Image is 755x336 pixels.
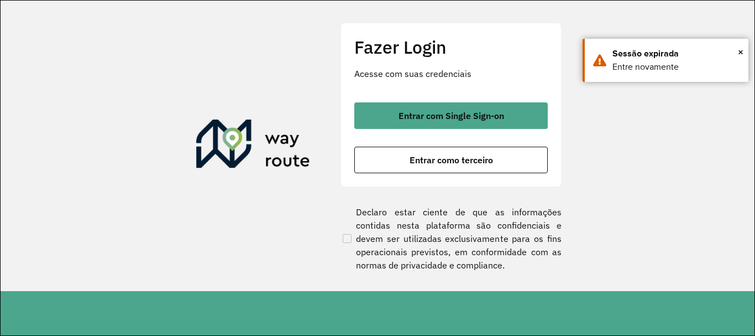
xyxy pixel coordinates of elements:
button: button [354,147,548,173]
span: × [738,44,743,60]
div: Entre novamente [612,60,740,74]
button: button [354,102,548,129]
label: Declaro estar ciente de que as informações contidas nesta plataforma são confidenciais e devem se... [340,205,562,272]
div: Sessão expirada [612,47,740,60]
span: Entrar como terceiro [410,156,493,164]
h2: Fazer Login [354,37,548,58]
img: Roteirizador AmbevTech [196,120,310,173]
p: Acesse com suas credenciais [354,67,548,80]
button: Close [738,44,743,60]
span: Entrar com Single Sign-on [399,111,504,120]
